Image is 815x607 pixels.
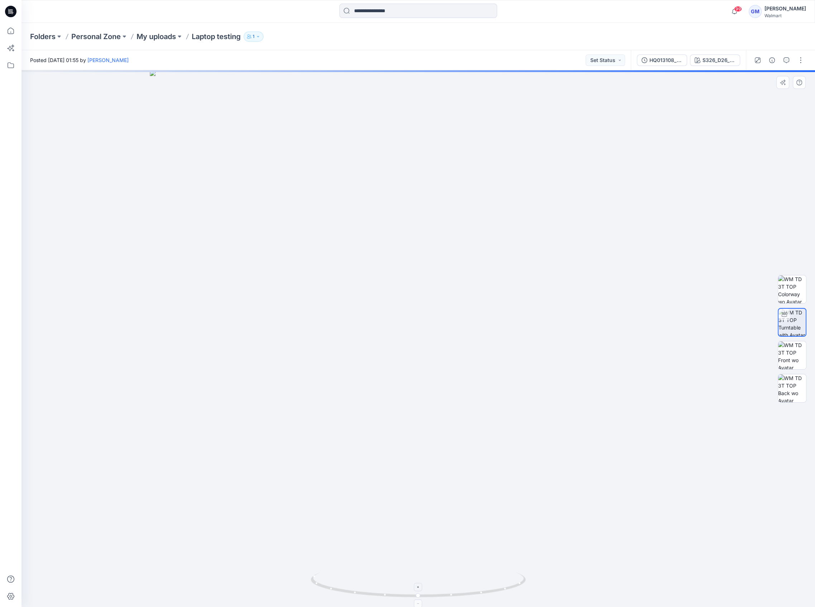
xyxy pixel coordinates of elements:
p: Laptop testing [192,32,241,42]
div: HQ013108_WMTB-3332-2026_Flannel Shirt-Styling [649,56,682,64]
button: 1 [244,32,263,42]
div: S326_D26_WN_Flannel Plaid_ Light Grey Heather_G2965A [702,56,735,64]
a: My uploads [137,32,176,42]
p: 1 [253,33,254,41]
div: [PERSON_NAME] [764,4,806,13]
a: Personal Zone [71,32,121,42]
div: Walmart [764,13,806,18]
button: S326_D26_WN_Flannel Plaid_ Light Grey Heather_G2965A [690,54,740,66]
button: Details [766,54,778,66]
span: Posted [DATE] 01:55 by [30,56,129,64]
div: GM [749,5,762,18]
img: WM TD 3T TOP Front wo Avatar [778,341,806,369]
a: Folders [30,32,56,42]
img: WM TD 3T TOP Colorway wo Avatar [778,275,806,303]
a: [PERSON_NAME] [87,57,129,63]
img: WM TD 3T TOP Back wo Avatar [778,374,806,402]
img: WM TD 3T TOP Turntable with Avatar [778,309,806,336]
span: 99 [734,6,742,12]
button: HQ013108_WMTB-3332-2026_Flannel Shirt-Styling [637,54,687,66]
